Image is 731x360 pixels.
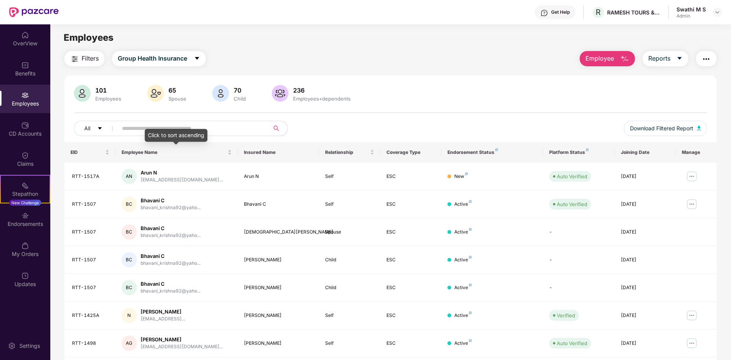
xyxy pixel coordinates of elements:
div: Active [454,340,472,347]
img: svg+xml;base64,PHN2ZyB4bWxucz0iaHR0cDovL3d3dy53My5vcmcvMjAwMC9zdmciIHdpZHRoPSI4IiBoZWlnaHQ9IjgiIH... [469,283,472,286]
div: Child [232,96,247,102]
span: search [269,125,284,131]
th: Manage [676,142,717,163]
img: svg+xml;base64,PHN2ZyB4bWxucz0iaHR0cDovL3d3dy53My5vcmcvMjAwMC9zdmciIHhtbG5zOnhsaW5rPSJodHRwOi8vd3... [697,126,701,130]
span: All [84,124,90,133]
div: [DATE] [621,340,670,347]
button: Download Filtered Report [624,121,707,136]
img: svg+xml;base64,PHN2ZyB4bWxucz0iaHR0cDovL3d3dy53My5vcmcvMjAwMC9zdmciIHhtbG5zOnhsaW5rPSJodHRwOi8vd3... [272,85,289,102]
div: ESC [386,229,435,236]
span: Employees [64,32,114,43]
img: svg+xml;base64,PHN2ZyBpZD0iRW1wbG95ZWVzIiB4bWxucz0iaHR0cDovL3d3dy53My5vcmcvMjAwMC9zdmciIHdpZHRoPS... [21,91,29,99]
img: svg+xml;base64,PHN2ZyBpZD0iRHJvcGRvd24tMzJ4MzIiIHhtbG5zPSJodHRwOi8vd3d3LnczLm9yZy8yMDAwL3N2ZyIgd2... [714,9,720,15]
div: AG [122,336,137,351]
div: RTT-1517A [72,173,109,180]
span: Download Filtered Report [630,124,693,133]
img: manageButton [686,170,698,182]
th: Coverage Type [380,142,441,163]
span: caret-down [194,55,200,62]
div: Platform Status [549,149,608,155]
div: bhavani_krishna92@yaho... [141,288,200,295]
img: svg+xml;base64,PHN2ZyB4bWxucz0iaHR0cDovL3d3dy53My5vcmcvMjAwMC9zdmciIHhtbG5zOnhsaW5rPSJodHRwOi8vd3... [620,54,629,64]
div: [PERSON_NAME] [244,312,313,319]
img: svg+xml;base64,PHN2ZyB4bWxucz0iaHR0cDovL3d3dy53My5vcmcvMjAwMC9zdmciIHdpZHRoPSI4IiBoZWlnaHQ9IjgiIH... [469,228,472,231]
div: N [122,308,137,323]
div: Spouse [325,229,374,236]
div: RTT-1425A [72,312,109,319]
img: svg+xml;base64,PHN2ZyB4bWxucz0iaHR0cDovL3d3dy53My5vcmcvMjAwMC9zdmciIHdpZHRoPSIyNCIgaGVpZ2h0PSIyNC... [70,54,79,64]
div: Auto Verified [557,339,587,347]
img: svg+xml;base64,PHN2ZyB4bWxucz0iaHR0cDovL3d3dy53My5vcmcvMjAwMC9zdmciIHdpZHRoPSI4IiBoZWlnaHQ9IjgiIH... [469,339,472,342]
div: [DATE] [621,173,670,180]
div: [DATE] [621,201,670,208]
div: [DATE] [621,284,670,291]
div: ESC [386,173,435,180]
img: svg+xml;base64,PHN2ZyB4bWxucz0iaHR0cDovL3d3dy53My5vcmcvMjAwMC9zdmciIHhtbG5zOnhsaW5rPSJodHRwOi8vd3... [212,85,229,102]
div: Endorsement Status [447,149,537,155]
div: RTT-1498 [72,340,109,347]
div: 65 [167,86,188,94]
div: Bhavani C [141,225,200,232]
div: New [454,173,468,180]
div: Active [454,284,472,291]
div: Auto Verified [557,200,587,208]
img: svg+xml;base64,PHN2ZyBpZD0iQ2xhaW0iIHhtbG5zPSJodHRwOi8vd3d3LnczLm9yZy8yMDAwL3N2ZyIgd2lkdGg9IjIwIi... [21,152,29,159]
img: svg+xml;base64,PHN2ZyBpZD0iSGVscC0zMngzMiIgeG1sbnM9Imh0dHA6Ly93d3cudzMub3JnLzIwMDAvc3ZnIiB3aWR0aD... [540,9,548,17]
th: EID [64,142,115,163]
img: manageButton [686,198,698,210]
div: BC [122,252,137,267]
div: [DATE] [621,229,670,236]
div: Self [325,340,374,347]
th: Employee Name [115,142,238,163]
div: AN [122,169,137,184]
div: BC [122,197,137,212]
div: Bhavani C [141,197,200,204]
img: svg+xml;base64,PHN2ZyBpZD0iQ0RfQWNjb3VudHMiIGRhdGEtbmFtZT0iQ0QgQWNjb3VudHMiIHhtbG5zPSJodHRwOi8vd3... [21,122,29,129]
div: ESC [386,256,435,264]
img: svg+xml;base64,PHN2ZyB4bWxucz0iaHR0cDovL3d3dy53My5vcmcvMjAwMC9zdmciIHdpZHRoPSI4IiBoZWlnaHQ9IjgiIH... [469,256,472,259]
img: svg+xml;base64,PHN2ZyB4bWxucz0iaHR0cDovL3d3dy53My5vcmcvMjAwMC9zdmciIHdpZHRoPSIyMSIgaGVpZ2h0PSIyMC... [21,182,29,189]
button: Group Health Insurancecaret-down [112,51,206,66]
img: svg+xml;base64,PHN2ZyBpZD0iQmVuZWZpdHMiIHhtbG5zPSJodHRwOi8vd3d3LnczLm9yZy8yMDAwL3N2ZyIgd2lkdGg9Ij... [21,61,29,69]
div: [PERSON_NAME] [244,256,313,264]
div: ESC [386,284,435,291]
div: Arun N [244,173,313,180]
span: Reports [648,54,670,63]
div: Bhavani C [141,280,200,288]
div: RTT-1507 [72,201,109,208]
div: Bhavani C [244,201,313,208]
div: [EMAIL_ADDRESS][DOMAIN_NAME]... [141,343,223,350]
div: bhavani_krishna92@yaho... [141,260,200,267]
span: caret-down [676,55,683,62]
div: Spouse [167,96,188,102]
div: bhavani_krishna92@yaho... [141,232,200,239]
div: ESC [386,201,435,208]
div: Active [454,229,472,236]
div: Self [325,201,374,208]
span: EID [71,149,104,155]
div: Active [454,312,472,319]
td: - [543,246,614,274]
img: svg+xml;base64,PHN2ZyBpZD0iRW5kb3JzZW1lbnRzIiB4bWxucz0iaHR0cDovL3d3dy53My5vcmcvMjAwMC9zdmciIHdpZH... [21,212,29,219]
img: svg+xml;base64,PHN2ZyB4bWxucz0iaHR0cDovL3d3dy53My5vcmcvMjAwMC9zdmciIHdpZHRoPSI4IiBoZWlnaHQ9IjgiIH... [586,148,589,151]
div: RTT-1507 [72,284,109,291]
th: Relationship [319,142,380,163]
img: svg+xml;base64,PHN2ZyB4bWxucz0iaHR0cDovL3d3dy53My5vcmcvMjAwMC9zdmciIHdpZHRoPSIyNCIgaGVpZ2h0PSIyNC... [702,54,711,64]
img: svg+xml;base64,PHN2ZyBpZD0iSG9tZSIgeG1sbnM9Imh0dHA6Ly93d3cudzMub3JnLzIwMDAvc3ZnIiB3aWR0aD0iMjAiIG... [21,31,29,39]
button: Reportscaret-down [643,51,688,66]
span: Relationship [325,149,368,155]
th: Insured Name [238,142,319,163]
div: BC [122,280,137,295]
div: RAMESH TOURS & TRAVELS PRIVATE LIMITED [607,9,660,16]
div: Self [325,312,374,319]
div: ESC [386,340,435,347]
img: manageButton [686,309,698,322]
span: Employee Name [122,149,226,155]
div: Settings [17,342,42,350]
button: Filters [64,51,104,66]
div: [PERSON_NAME] [141,336,223,343]
button: Employee [580,51,635,66]
span: Employee [585,54,614,63]
img: manageButton [686,337,698,349]
div: RTT-1507 [72,256,109,264]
